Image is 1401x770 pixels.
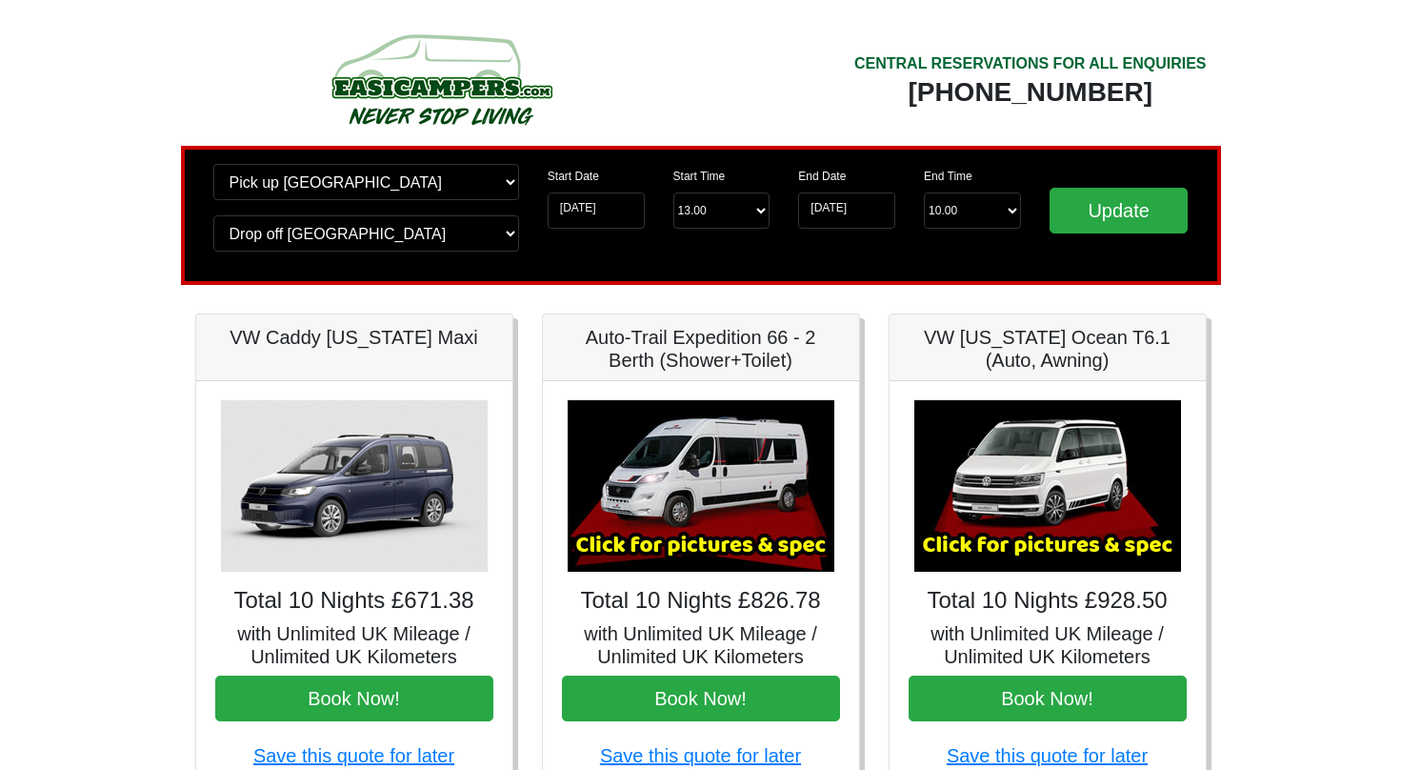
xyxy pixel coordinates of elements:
input: Return Date [798,192,895,229]
h5: VW [US_STATE] Ocean T6.1 (Auto, Awning) [909,326,1187,372]
div: CENTRAL RESERVATIONS FOR ALL ENQUIRIES [854,52,1207,75]
button: Book Now! [909,676,1187,721]
input: Update [1050,188,1189,233]
h5: with Unlimited UK Mileage / Unlimited UK Kilometers [909,622,1187,668]
button: Book Now! [562,676,840,721]
label: End Date [798,168,846,185]
img: Auto-Trail Expedition 66 - 2 Berth (Shower+Toilet) [568,400,834,572]
h4: Total 10 Nights £826.78 [562,587,840,615]
img: campers-checkout-logo.png [260,27,622,132]
input: Start Date [548,192,645,229]
label: End Time [924,168,972,185]
h5: with Unlimited UK Mileage / Unlimited UK Kilometers [215,622,493,668]
a: Save this quote for later [947,745,1148,766]
img: VW Caddy California Maxi [221,400,488,572]
h4: Total 10 Nights £928.50 [909,587,1187,615]
h5: with Unlimited UK Mileage / Unlimited UK Kilometers [562,622,840,668]
label: Start Time [673,168,726,185]
button: Book Now! [215,676,493,721]
h5: VW Caddy [US_STATE] Maxi [215,326,493,349]
a: Save this quote for later [600,745,801,766]
a: Save this quote for later [253,745,454,766]
h5: Auto-Trail Expedition 66 - 2 Berth (Shower+Toilet) [562,326,840,372]
label: Start Date [548,168,599,185]
div: [PHONE_NUMBER] [854,75,1207,110]
img: VW California Ocean T6.1 (Auto, Awning) [914,400,1181,572]
h4: Total 10 Nights £671.38 [215,587,493,615]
